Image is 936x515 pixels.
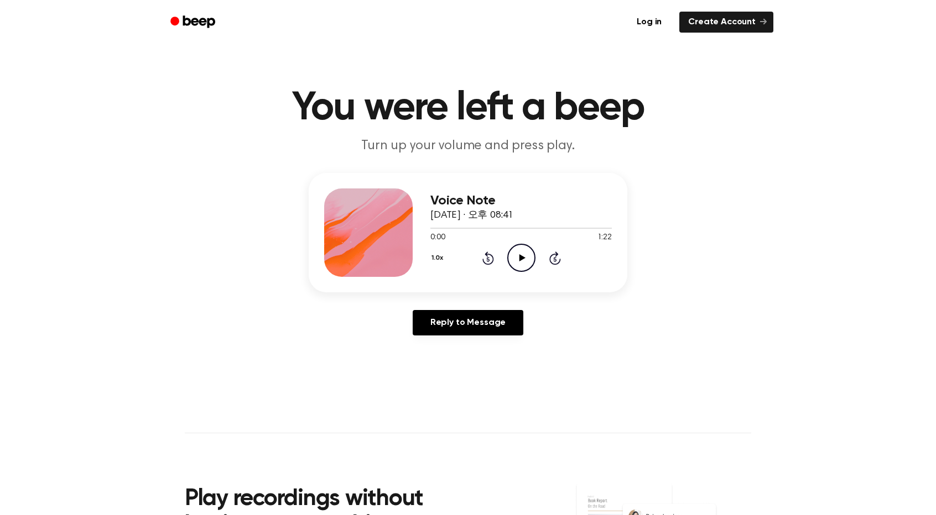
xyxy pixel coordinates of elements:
[597,232,612,244] span: 1:22
[256,137,680,155] p: Turn up your volume and press play.
[430,193,612,208] h3: Voice Note
[163,12,225,33] a: Beep
[430,249,447,267] button: 1.0x
[413,310,523,335] a: Reply to Message
[430,211,513,220] span: [DATE] · 오후 08:41
[626,9,673,35] a: Log in
[679,12,773,33] a: Create Account
[185,88,751,128] h1: You were left a beep
[430,232,445,244] span: 0:00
